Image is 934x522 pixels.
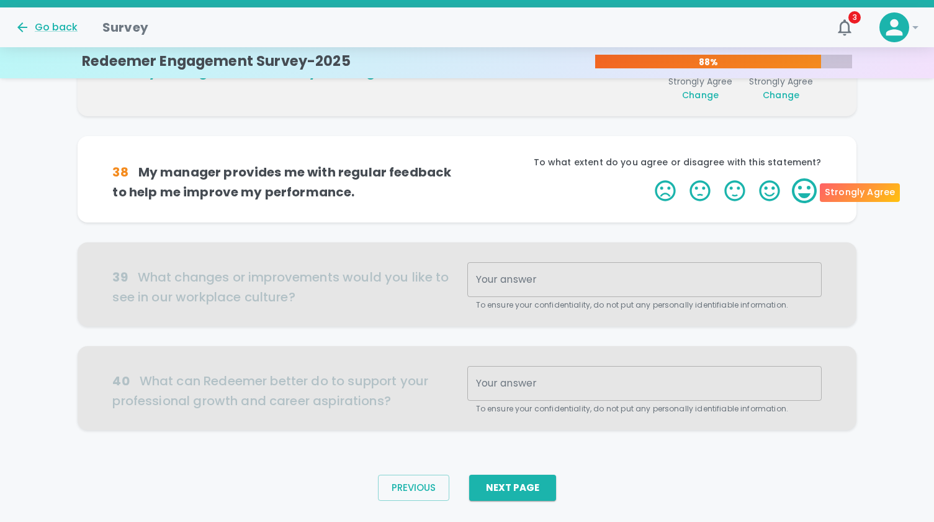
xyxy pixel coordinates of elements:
span: 3 [848,11,861,24]
h6: My manager provides me with regular feedback to help me improve my performance. [112,162,467,202]
div: Strongly Agree [820,183,900,202]
button: Next Page [469,475,556,501]
p: To what extent do you agree or disagree with this statement? [467,156,822,168]
span: Change [763,89,799,101]
button: 3 [830,12,860,42]
p: 88% [595,56,821,68]
h4: Redeemer Engagement Survey-2025 [82,53,351,70]
div: 38 [112,162,128,182]
span: Change [682,89,719,101]
button: Go back [15,20,78,35]
button: Previous [378,475,449,501]
h1: Survey [102,17,148,37]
